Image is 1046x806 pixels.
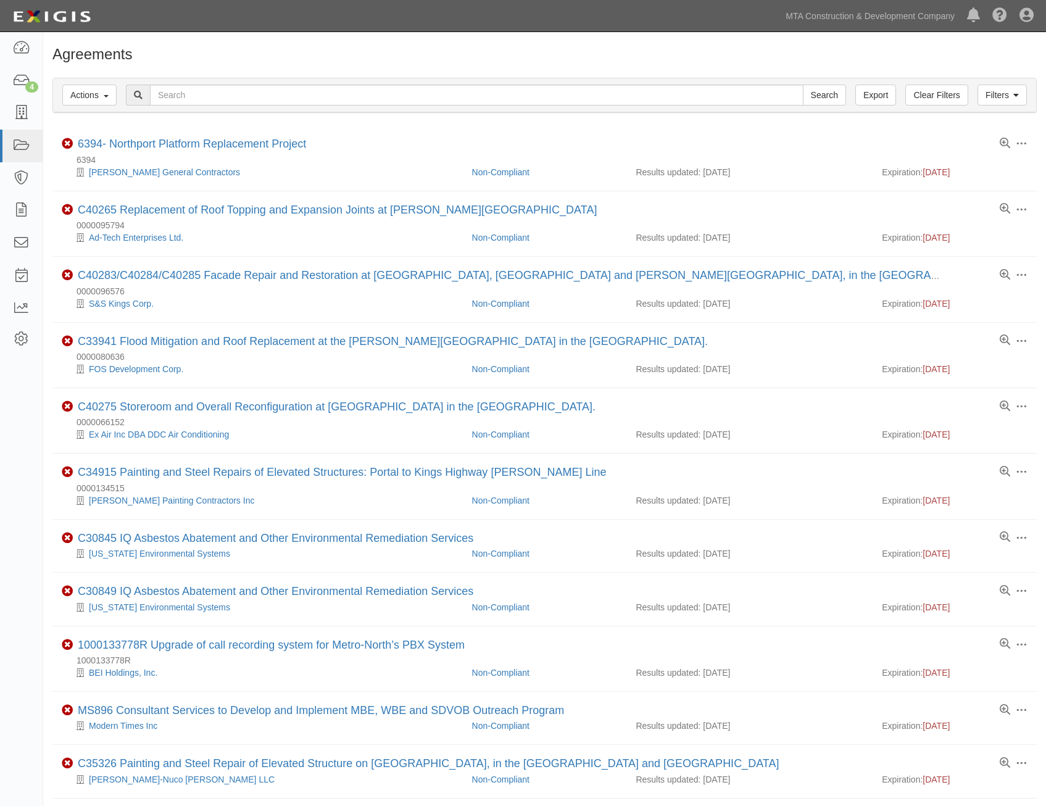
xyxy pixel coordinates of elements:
[78,639,465,651] a: 1000133778R Upgrade of call recording system for Metro-North’s PBX System
[636,494,863,507] div: Results updated: [DATE]
[62,758,73,769] i: Non-Compliant
[78,138,306,150] a: 6394- Northport Platform Replacement Project
[62,428,463,441] div: Ex Air Inc DBA DDC Air Conditioning
[78,585,473,597] a: C30849 IQ Asbestos Abatement and Other Environmental Remediation Services
[1000,204,1010,215] a: View results summary
[62,231,463,244] div: Ad-Tech Enterprises Ltd.
[882,667,1027,679] div: Expiration:
[882,773,1027,786] div: Expiration:
[89,430,229,439] a: Ex Air Inc DBA DDC Air Conditioning
[78,532,473,546] div: C30845 IQ Asbestos Abatement and Other Environmental Remediation Services
[923,668,950,678] span: [DATE]
[78,335,708,347] a: C33941 Flood Mitigation and Roof Replacement at the [PERSON_NAME][GEOGRAPHIC_DATA] in the [GEOGRA...
[923,549,950,559] span: [DATE]
[905,85,968,106] a: Clear Filters
[25,81,38,93] div: 4
[62,166,463,178] div: LoSardo General Contractors
[89,668,157,678] a: BEI Holdings, Inc.
[78,204,597,217] div: C40265 Replacement of Roof Topping and Expansion Joints at MJ Quill Bus Depot
[78,204,597,216] a: C40265 Replacement of Roof Topping and Expansion Joints at [PERSON_NAME][GEOGRAPHIC_DATA]
[1000,639,1010,650] a: View results summary
[1000,758,1010,769] a: View results summary
[882,601,1027,613] div: Expiration:
[78,466,606,480] div: C34915 Painting and Steel Repairs of Elevated Structures: Portal to Kings Highway Culver Line
[472,496,529,505] a: Non-Compliant
[89,364,183,374] a: FOS Development Corp.
[78,704,564,718] div: MS896 Consultant Services to Develop and Implement MBE, WBE and SDVOB Outreach Program
[472,299,529,309] a: Non-Compliant
[62,204,73,215] i: Non-Compliant
[78,585,473,599] div: C30849 IQ Asbestos Abatement and Other Environmental Remediation Services
[78,269,947,283] div: C40283/C40284/C40285 Facade Repair and Restoration at JFK, LaGuardia and Baisley Park Bus Depot, ...
[62,285,1037,297] div: 0000096576
[78,138,306,151] div: 6394- Northport Platform Replacement Project
[923,430,950,439] span: [DATE]
[472,430,529,439] a: Non-Compliant
[472,364,529,374] a: Non-Compliant
[78,335,708,349] div: C33941 Flood Mitigation and Roof Replacement at the Tiffany Central Warehouse in the Borough of T...
[62,219,1037,231] div: 0000095794
[882,231,1027,244] div: Expiration:
[923,364,950,374] span: [DATE]
[636,547,863,560] div: Results updated: [DATE]
[636,428,863,441] div: Results updated: [DATE]
[89,775,275,784] a: [PERSON_NAME]-Nuco [PERSON_NAME] LLC
[882,494,1027,507] div: Expiration:
[882,297,1027,310] div: Expiration:
[636,720,863,732] div: Results updated: [DATE]
[923,233,950,243] span: [DATE]
[1000,335,1010,346] a: View results summary
[78,269,998,281] a: C40283/C40284/C40285 Facade Repair and Restoration at [GEOGRAPHIC_DATA], [GEOGRAPHIC_DATA] and [P...
[1000,270,1010,281] a: View results summary
[1000,586,1010,597] a: View results summary
[62,154,1037,166] div: 6394
[882,720,1027,732] div: Expiration:
[636,231,863,244] div: Results updated: [DATE]
[636,601,863,613] div: Results updated: [DATE]
[472,602,529,612] a: Non-Compliant
[472,233,529,243] a: Non-Compliant
[62,416,1037,428] div: 0000066152
[150,85,803,106] input: Search
[62,467,73,478] i: Non-Compliant
[62,85,117,106] button: Actions
[89,602,230,612] a: [US_STATE] Environmental Systems
[62,639,73,650] i: Non-Compliant
[992,9,1007,23] i: Help Center - Complianz
[923,299,950,309] span: [DATE]
[89,167,240,177] a: [PERSON_NAME] General Contractors
[62,601,463,613] div: New York Environmental Systems
[472,721,529,731] a: Non-Compliant
[62,351,1037,363] div: 0000080636
[882,166,1027,178] div: Expiration:
[62,270,73,281] i: Non-Compliant
[52,46,1037,62] h1: Agreements
[1000,138,1010,149] a: View results summary
[62,667,463,679] div: BEI Holdings, Inc.
[1000,401,1010,412] a: View results summary
[636,166,863,178] div: Results updated: [DATE]
[472,775,529,784] a: Non-Compliant
[62,297,463,310] div: S&S Kings Corp.
[78,401,596,413] a: C40275 Storeroom and Overall Reconfiguration at [GEOGRAPHIC_DATA] in the [GEOGRAPHIC_DATA].
[62,138,73,149] i: Non-Compliant
[923,167,950,177] span: [DATE]
[636,667,863,679] div: Results updated: [DATE]
[70,90,99,100] span: Actions
[472,549,529,559] a: Non-Compliant
[855,85,896,106] a: Export
[978,85,1027,106] a: Filters
[78,532,473,544] a: C30845 IQ Asbestos Abatement and Other Environmental Remediation Services
[89,549,230,559] a: [US_STATE] Environmental Systems
[78,401,596,414] div: C40275 Storeroom and Overall Reconfiguration at LaGuardia Bus Depot in the Queens.
[62,586,73,597] i: Non-Compliant
[9,6,94,28] img: logo-5460c22ac91f19d4615b14bd174203de0afe785f0fc80cf4dbbc73dc1793850b.png
[62,705,73,716] i: Non-Compliant
[636,297,863,310] div: Results updated: [DATE]
[89,721,157,731] a: Modern Times Inc
[779,4,961,28] a: MTA Construction & Development Company
[923,721,950,731] span: [DATE]
[62,401,73,412] i: Non-Compliant
[803,85,846,106] input: Search
[923,602,950,612] span: [DATE]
